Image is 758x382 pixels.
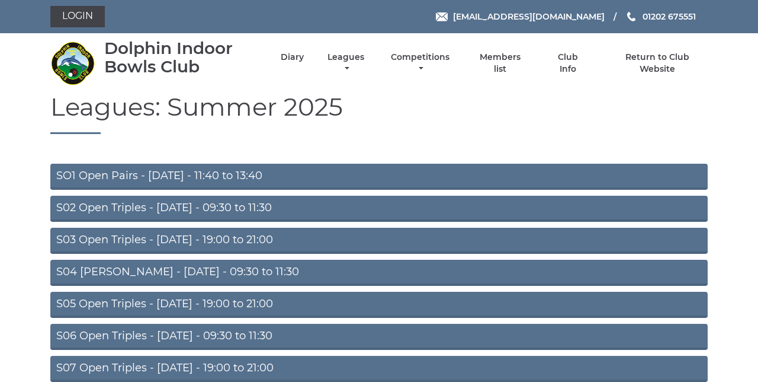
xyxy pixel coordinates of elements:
[50,260,708,286] a: S04 [PERSON_NAME] - [DATE] - 09:30 to 11:30
[608,52,708,75] a: Return to Club Website
[281,52,304,63] a: Diary
[50,164,708,190] a: SO1 Open Pairs - [DATE] - 11:40 to 13:40
[50,324,708,350] a: S06 Open Triples - [DATE] - 09:30 to 11:30
[548,52,587,75] a: Club Info
[50,196,708,222] a: S02 Open Triples - [DATE] - 09:30 to 11:30
[436,10,605,23] a: Email [EMAIL_ADDRESS][DOMAIN_NAME]
[50,41,95,85] img: Dolphin Indoor Bowls Club
[627,12,635,21] img: Phone us
[50,356,708,382] a: S07 Open Triples - [DATE] - 19:00 to 21:00
[436,12,448,21] img: Email
[50,292,708,318] a: S05 Open Triples - [DATE] - 19:00 to 21:00
[50,6,105,27] a: Login
[453,11,605,22] span: [EMAIL_ADDRESS][DOMAIN_NAME]
[643,11,696,22] span: 01202 675551
[50,93,708,134] h1: Leagues: Summer 2025
[625,10,696,23] a: Phone us 01202 675551
[388,52,452,75] a: Competitions
[104,39,260,76] div: Dolphin Indoor Bowls Club
[325,52,367,75] a: Leagues
[473,52,528,75] a: Members list
[50,228,708,254] a: S03 Open Triples - [DATE] - 19:00 to 21:00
